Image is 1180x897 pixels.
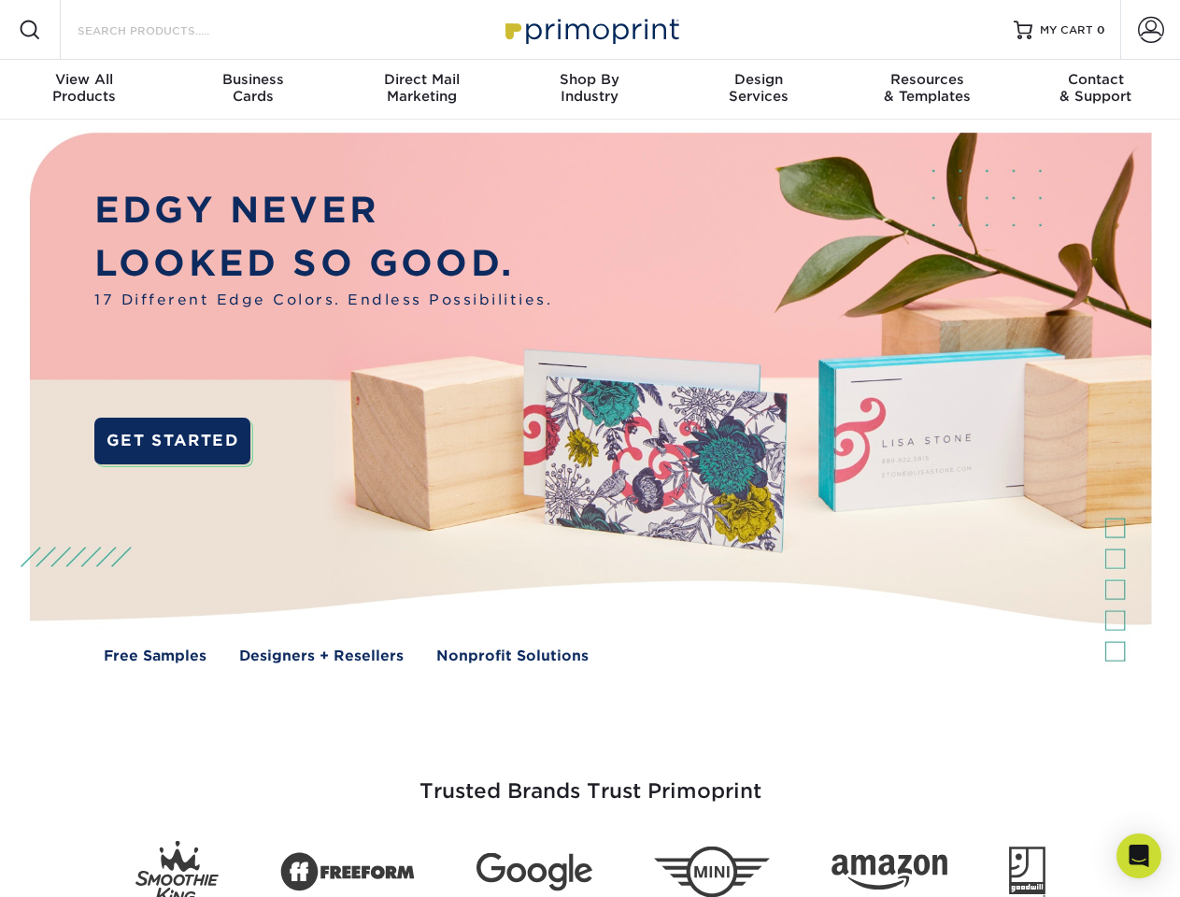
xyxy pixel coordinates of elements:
div: & Templates [843,71,1011,105]
img: Google [476,853,592,891]
a: DesignServices [675,60,843,120]
input: SEARCH PRODUCTS..... [76,19,258,41]
img: Goodwill [1009,847,1045,897]
p: LOOKED SO GOOD. [94,237,552,291]
div: Open Intercom Messenger [1116,833,1161,878]
span: Business [168,71,336,88]
div: Cards [168,71,336,105]
span: Contact [1012,71,1180,88]
span: Design [675,71,843,88]
a: Contact& Support [1012,60,1180,120]
a: Nonprofit Solutions [436,646,589,667]
span: Shop By [505,71,674,88]
a: Free Samples [104,646,206,667]
a: Shop ByIndustry [505,60,674,120]
span: Resources [843,71,1011,88]
a: Resources& Templates [843,60,1011,120]
div: Industry [505,71,674,105]
a: GET STARTED [94,418,250,464]
div: Services [675,71,843,105]
h3: Trusted Brands Trust Primoprint [44,734,1137,826]
span: MY CART [1040,22,1093,38]
img: Amazon [832,855,947,890]
img: Primoprint [497,9,684,50]
div: & Support [1012,71,1180,105]
a: BusinessCards [168,60,336,120]
span: 17 Different Edge Colors. Endless Possibilities. [94,290,552,311]
a: Direct MailMarketing [337,60,505,120]
div: Marketing [337,71,505,105]
span: Direct Mail [337,71,505,88]
p: EDGY NEVER [94,184,552,237]
span: 0 [1097,23,1105,36]
a: Designers + Resellers [239,646,404,667]
iframe: Google Customer Reviews [5,840,159,890]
